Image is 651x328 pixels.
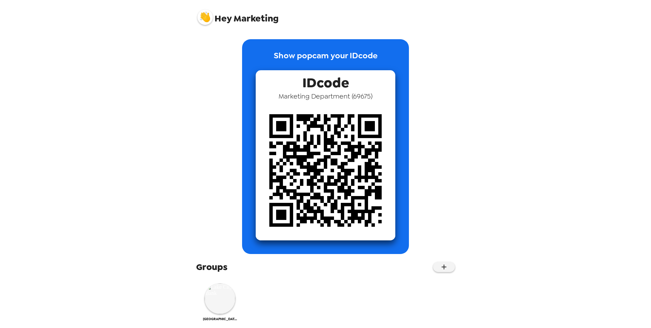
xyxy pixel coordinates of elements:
span: Marketing [197,6,279,23]
span: Groups [196,261,227,273]
span: Hey [215,12,232,25]
span: IDcode [302,70,349,92]
img: Lake City Bank [205,283,235,314]
img: qr code [256,101,395,240]
span: Marketing Department ( 69675 ) [279,92,372,101]
img: profile pic [197,10,213,25]
span: [GEOGRAPHIC_DATA] [203,317,237,321]
p: Show popcam your IDcode [274,49,378,70]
